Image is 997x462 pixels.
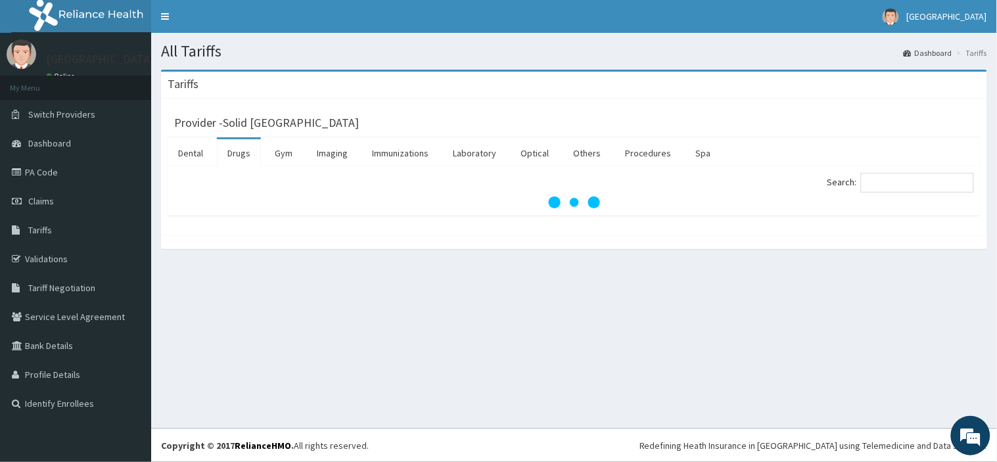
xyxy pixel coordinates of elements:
[904,47,952,58] a: Dashboard
[28,108,95,120] span: Switch Providers
[151,428,997,462] footer: All rights reserved.
[168,78,198,90] h3: Tariffs
[861,173,974,193] input: Search:
[168,139,214,167] a: Dental
[28,137,71,149] span: Dashboard
[7,39,36,69] img: User Image
[639,439,987,452] div: Redefining Heath Insurance in [GEOGRAPHIC_DATA] using Telemedicine and Data Science!
[827,173,974,193] label: Search:
[306,139,358,167] a: Imaging
[174,117,359,129] h3: Provider - Solid [GEOGRAPHIC_DATA]
[548,176,601,229] svg: audio-loading
[264,139,303,167] a: Gym
[46,72,78,81] a: Online
[76,144,181,277] span: We're online!
[7,316,250,362] textarea: Type your message and hit 'Enter'
[685,139,722,167] a: Spa
[883,9,899,25] img: User Image
[563,139,611,167] a: Others
[614,139,682,167] a: Procedures
[24,66,53,99] img: d_794563401_company_1708531726252_794563401
[161,43,987,60] h1: All Tariffs
[68,74,221,91] div: Chat with us now
[217,139,261,167] a: Drugs
[216,7,247,38] div: Minimize live chat window
[510,139,559,167] a: Optical
[28,282,95,294] span: Tariff Negotiation
[954,47,987,58] li: Tariffs
[161,440,294,451] strong: Copyright © 2017 .
[907,11,987,22] span: [GEOGRAPHIC_DATA]
[46,53,154,65] p: [GEOGRAPHIC_DATA]
[235,440,291,451] a: RelianceHMO
[28,224,52,236] span: Tariffs
[361,139,439,167] a: Immunizations
[28,195,54,207] span: Claims
[442,139,507,167] a: Laboratory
